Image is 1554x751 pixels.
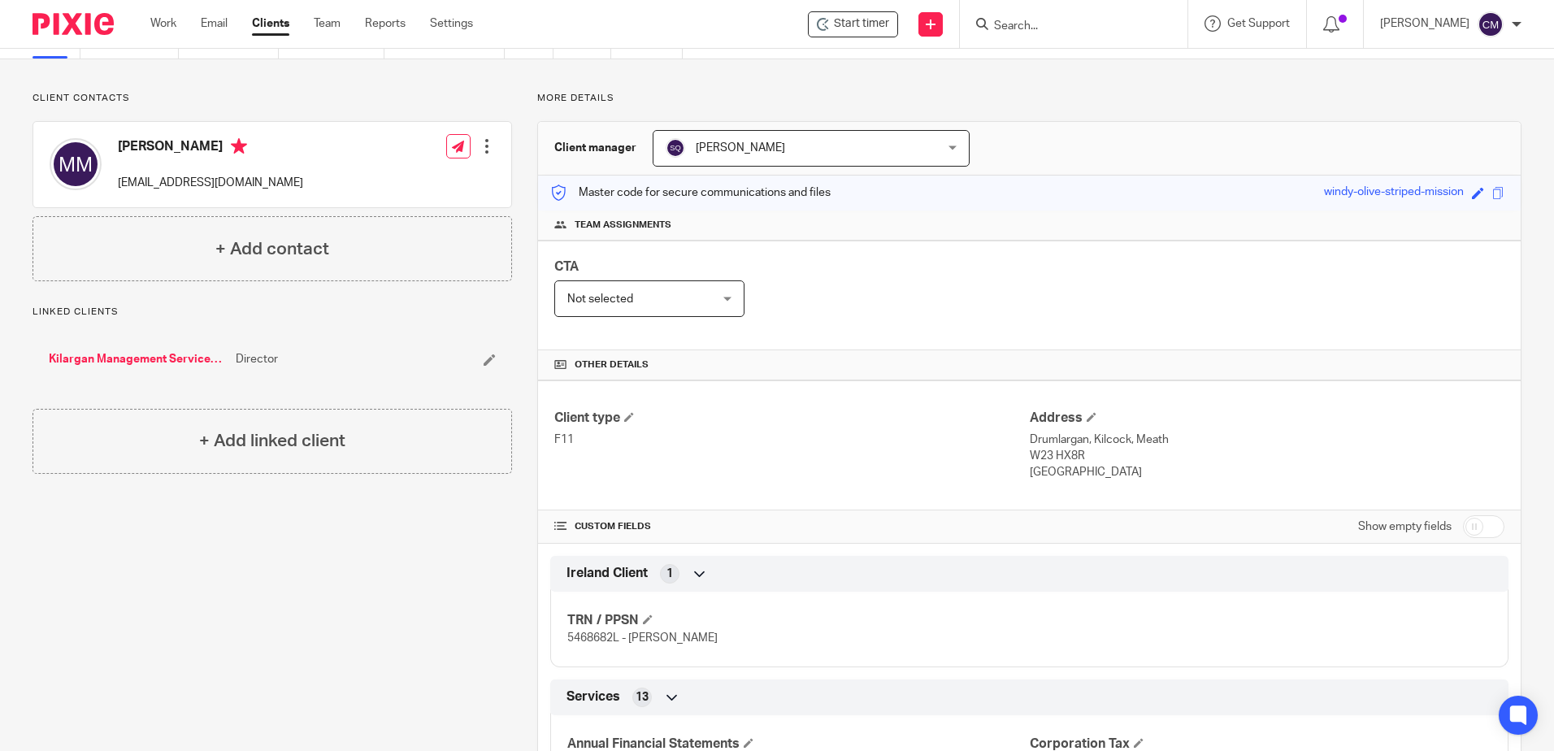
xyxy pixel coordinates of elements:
a: Kilargan Management Services Limited [49,351,228,367]
a: Work [150,15,176,32]
span: [PERSON_NAME] [696,142,785,154]
h4: CUSTOM FIELDS [554,520,1029,533]
span: Team assignments [575,219,671,232]
a: Team [314,15,341,32]
input: Search [992,20,1139,34]
label: Show empty fields [1358,519,1452,535]
span: Other details [575,358,649,371]
i: Primary [231,138,247,154]
p: Client contacts [33,92,512,105]
a: Clients [252,15,289,32]
span: 13 [636,689,649,705]
p: [PERSON_NAME] [1380,15,1469,32]
span: Director [236,351,278,367]
p: More details [537,92,1521,105]
h4: TRN / PPSN [567,612,1029,629]
a: Email [201,15,228,32]
p: Master code for secure communications and files [550,184,831,201]
span: Ireland Client [566,565,648,582]
img: Pixie [33,13,114,35]
p: Linked clients [33,306,512,319]
img: svg%3E [1478,11,1504,37]
span: 1 [666,566,673,582]
span: Not selected [567,293,633,305]
p: W23 HX8R [1030,448,1504,464]
h4: + Add linked client [199,428,345,454]
span: 5468682L - [PERSON_NAME] [567,632,718,644]
a: Reports [365,15,406,32]
img: svg%3E [50,138,102,190]
h4: [PERSON_NAME] [118,138,303,158]
a: Settings [430,15,473,32]
p: F11 [554,432,1029,448]
p: [EMAIL_ADDRESS][DOMAIN_NAME] [118,175,303,191]
p: [GEOGRAPHIC_DATA] [1030,464,1504,480]
h4: Address [1030,410,1504,427]
span: Start timer [834,15,889,33]
img: svg%3E [666,138,685,158]
div: David McDonald & Michelle Colleary (McDonald) [808,11,898,37]
span: CTA [554,260,579,273]
h3: Client manager [554,140,636,156]
h4: Client type [554,410,1029,427]
div: windy-olive-striped-mission [1324,184,1464,202]
p: Drumlargan, Kilcock, Meath [1030,432,1504,448]
span: Services [566,688,620,705]
h4: + Add contact [215,237,329,262]
span: Get Support [1227,18,1290,29]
